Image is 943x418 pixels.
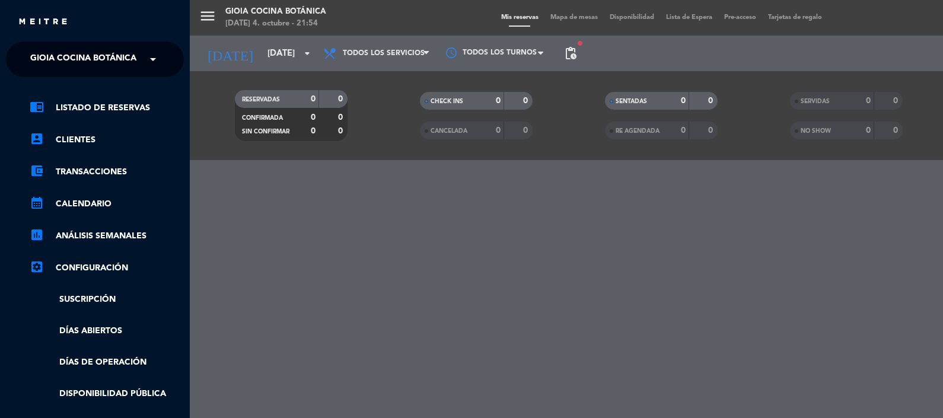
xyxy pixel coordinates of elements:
i: account_box [30,132,44,146]
a: Días de Operación [30,356,184,369]
img: MEITRE [18,18,68,27]
i: settings_applications [30,260,44,274]
i: assessment [30,228,44,242]
a: assessmentANÁLISIS SEMANALES [30,229,184,243]
i: account_balance_wallet [30,164,44,178]
a: Disponibilidad pública [30,387,184,401]
a: calendar_monthCalendario [30,197,184,211]
a: account_balance_walletTransacciones [30,165,184,179]
i: chrome_reader_mode [30,100,44,114]
a: Días abiertos [30,324,184,338]
a: chrome_reader_modeListado de Reservas [30,101,184,115]
a: Configuración [30,261,184,275]
a: account_boxClientes [30,133,184,147]
i: calendar_month [30,196,44,210]
span: Gioia Cocina Botánica [30,47,136,72]
a: Suscripción [30,293,184,307]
